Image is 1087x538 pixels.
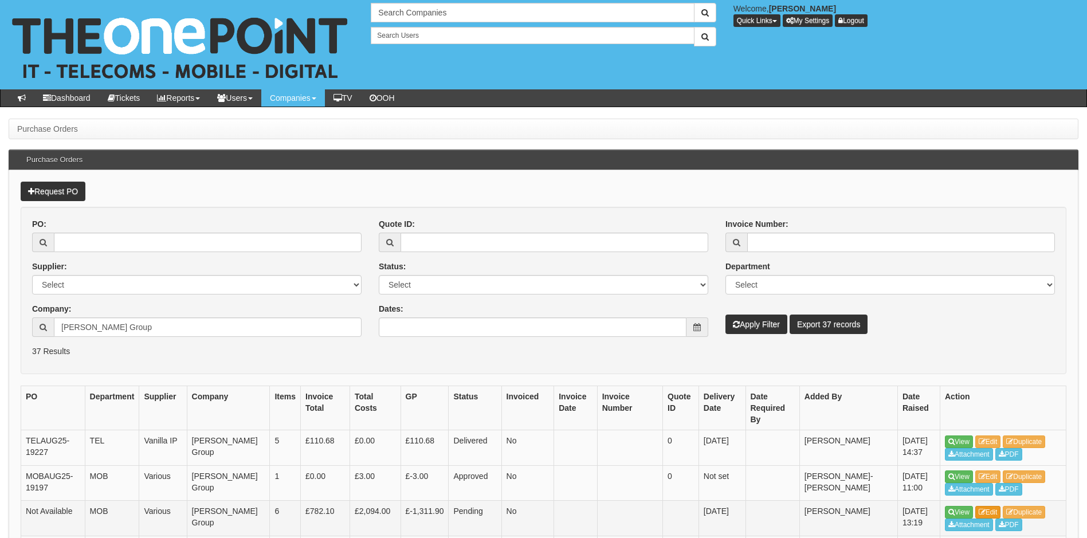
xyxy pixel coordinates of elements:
[139,430,187,466] td: Vanilla IP
[379,303,403,315] label: Dates:
[270,430,301,466] td: 5
[371,3,694,22] input: Search Companies
[85,386,139,430] th: Department
[379,218,415,230] label: Quote ID:
[401,501,449,536] td: £-1,311.90
[350,501,401,536] td: £2,094.00
[897,465,940,501] td: [DATE] 11:00
[1003,435,1045,448] a: Duplicate
[32,218,46,230] label: PO:
[725,218,788,230] label: Invoice Number:
[21,182,85,201] a: Request PO
[401,465,449,501] td: £-3.00
[790,315,868,334] a: Export 37 records
[501,386,554,430] th: Invoiced
[301,386,350,430] th: Invoice Total
[995,483,1022,496] a: PDF
[371,27,694,44] input: Search Users
[139,465,187,501] td: Various
[34,89,99,107] a: Dashboard
[725,261,770,272] label: Department
[449,386,501,430] th: Status
[270,501,301,536] td: 6
[301,501,350,536] td: £782.10
[799,386,897,430] th: Added By
[945,448,993,461] a: Attachment
[897,501,940,536] td: [DATE] 13:19
[401,430,449,466] td: £110.68
[361,89,403,107] a: OOH
[897,430,940,466] td: [DATE] 14:37
[21,430,85,466] td: TELAUG25-19227
[835,14,868,27] a: Logout
[187,465,270,501] td: [PERSON_NAME] Group
[995,448,1022,461] a: PDF
[21,465,85,501] td: MOBAUG25-19197
[209,89,261,107] a: Users
[501,430,554,466] td: No
[1003,470,1045,483] a: Duplicate
[301,465,350,501] td: £0.00
[350,430,401,466] td: £0.00
[799,501,897,536] td: [PERSON_NAME]
[350,465,401,501] td: £3.00
[99,89,149,107] a: Tickets
[663,386,699,430] th: Quote ID
[85,465,139,501] td: MOB
[783,14,833,27] a: My Settings
[21,501,85,536] td: Not Available
[501,465,554,501] td: No
[139,386,187,430] th: Supplier
[698,501,745,536] td: [DATE]
[698,386,745,430] th: Delivery Date
[975,435,1001,448] a: Edit
[897,386,940,430] th: Date Raised
[379,261,406,272] label: Status:
[1003,506,1045,519] a: Duplicate
[187,386,270,430] th: Company
[325,89,361,107] a: TV
[663,465,699,501] td: 0
[945,470,973,483] a: View
[261,89,325,107] a: Companies
[799,465,897,501] td: [PERSON_NAME]-[PERSON_NAME]
[301,430,350,466] td: £110.68
[698,430,745,466] td: [DATE]
[769,4,836,13] b: [PERSON_NAME]
[745,386,799,430] th: Date Required By
[940,386,1066,430] th: Action
[698,465,745,501] td: Not set
[733,14,780,27] button: Quick Links
[975,506,1001,519] a: Edit
[32,345,1055,357] p: 37 Results
[32,303,71,315] label: Company:
[945,435,973,448] a: View
[725,3,1087,27] div: Welcome,
[725,315,787,334] button: Apply Filter
[554,386,597,430] th: Invoice Date
[799,430,897,466] td: [PERSON_NAME]
[350,386,401,430] th: Total Costs
[975,470,1001,483] a: Edit
[187,501,270,536] td: [PERSON_NAME] Group
[995,519,1022,531] a: PDF
[85,501,139,536] td: MOB
[32,261,67,272] label: Supplier:
[401,386,449,430] th: GP
[449,501,501,536] td: Pending
[187,430,270,466] td: [PERSON_NAME] Group
[945,483,993,496] a: Attachment
[449,430,501,466] td: Delivered
[85,430,139,466] td: TEL
[597,386,662,430] th: Invoice Number
[270,386,301,430] th: Items
[270,465,301,501] td: 1
[17,123,78,135] li: Purchase Orders
[945,506,973,519] a: View
[21,386,85,430] th: PO
[139,501,187,536] td: Various
[663,430,699,466] td: 0
[449,465,501,501] td: Approved
[501,501,554,536] td: No
[148,89,209,107] a: Reports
